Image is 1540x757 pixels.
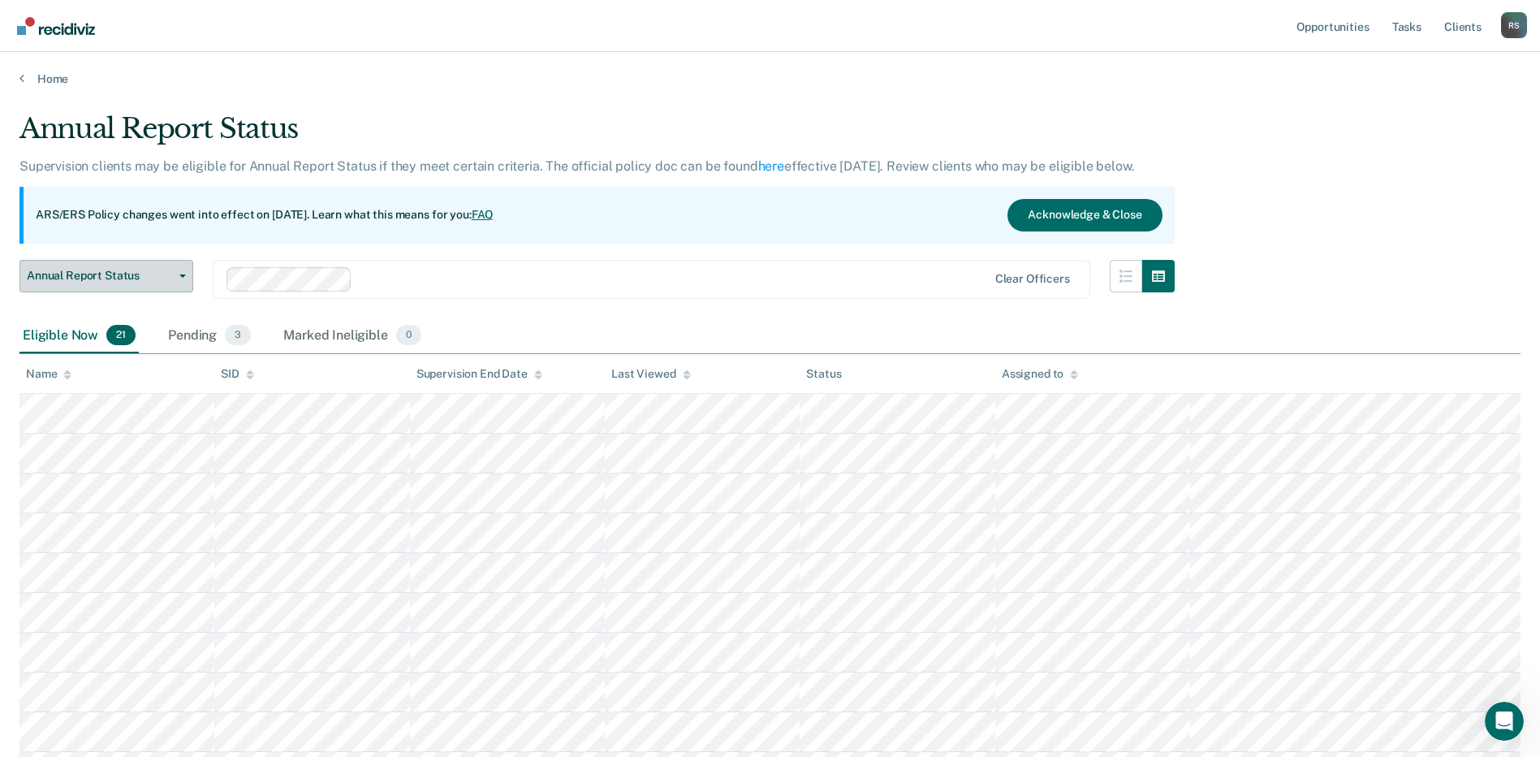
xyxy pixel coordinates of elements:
p: ARS/ERS Policy changes went into effect on [DATE]. Learn what this means for you: [36,207,494,223]
div: Name [26,367,71,381]
div: Supervision End Date [416,367,542,381]
div: Eligible Now21 [19,318,139,354]
button: Annual Report Status [19,260,193,292]
span: Annual Report Status [27,269,173,283]
div: SID [221,367,254,381]
div: R S [1501,12,1527,38]
span: 0 [396,325,421,346]
div: Pending3 [165,318,254,354]
a: Home [19,71,1521,86]
a: FAQ [472,208,494,221]
div: Marked Ineligible0 [280,318,425,354]
div: Clear officers [995,272,1070,286]
p: Supervision clients may be eligible for Annual Report Status if they meet certain criteria. The o... [19,158,1134,174]
button: Acknowledge & Close [1007,199,1162,231]
img: Recidiviz [17,17,95,35]
div: Annual Report Status [19,112,1175,158]
button: Profile dropdown button [1501,12,1527,38]
span: 21 [106,325,136,346]
iframe: Intercom live chat [1485,702,1524,741]
a: here [758,158,784,174]
div: Last Viewed [611,367,690,381]
span: 3 [225,325,251,346]
div: Assigned to [1002,367,1078,381]
div: Status [806,367,841,381]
